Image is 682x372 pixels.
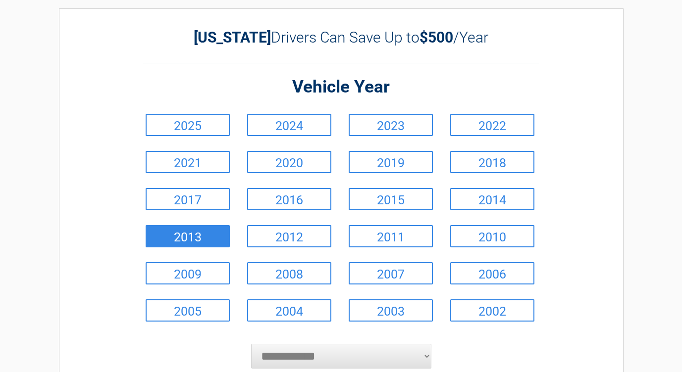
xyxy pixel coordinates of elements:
a: 2008 [247,262,331,284]
a: 2002 [450,299,534,322]
a: 2018 [450,151,534,173]
a: 2021 [146,151,230,173]
h2: Drivers Can Save Up to /Year [143,29,539,46]
a: 2015 [349,188,433,210]
a: 2006 [450,262,534,284]
a: 2009 [146,262,230,284]
a: 2020 [247,151,331,173]
a: 2007 [349,262,433,284]
a: 2012 [247,225,331,247]
a: 2024 [247,114,331,136]
h2: Vehicle Year [143,76,539,99]
b: [US_STATE] [194,29,271,46]
a: 2005 [146,299,230,322]
a: 2003 [349,299,433,322]
a: 2023 [349,114,433,136]
a: 2011 [349,225,433,247]
a: 2013 [146,225,230,247]
a: 2019 [349,151,433,173]
a: 2014 [450,188,534,210]
a: 2017 [146,188,230,210]
b: $500 [420,29,453,46]
a: 2004 [247,299,331,322]
a: 2025 [146,114,230,136]
a: 2010 [450,225,534,247]
a: 2016 [247,188,331,210]
a: 2022 [450,114,534,136]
